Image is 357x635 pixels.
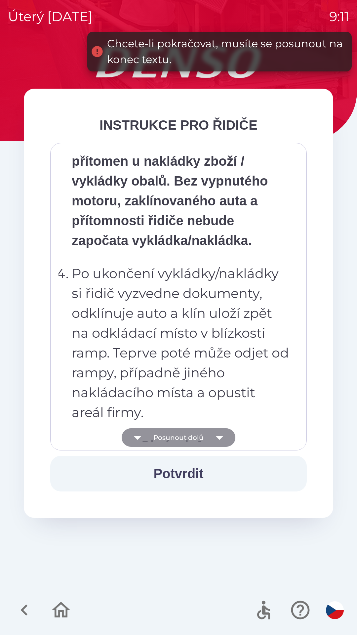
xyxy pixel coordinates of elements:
[122,428,235,447] button: Posunout dolů
[107,36,345,67] div: Chcete-li pokračovat, musíte se posunout na konec textu.
[24,46,333,78] img: Logo
[326,601,344,619] img: cs flag
[329,7,349,26] p: 9:11
[8,7,93,26] p: úterý [DATE]
[50,115,307,135] div: INSTRUKCE PRO ŘIDIČE
[72,264,289,422] p: Po ukončení vykládky/nakládky si řidič vyzvedne dokumenty, odklínuje auto a klín uloží zpět na od...
[50,456,307,491] button: Potvrdit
